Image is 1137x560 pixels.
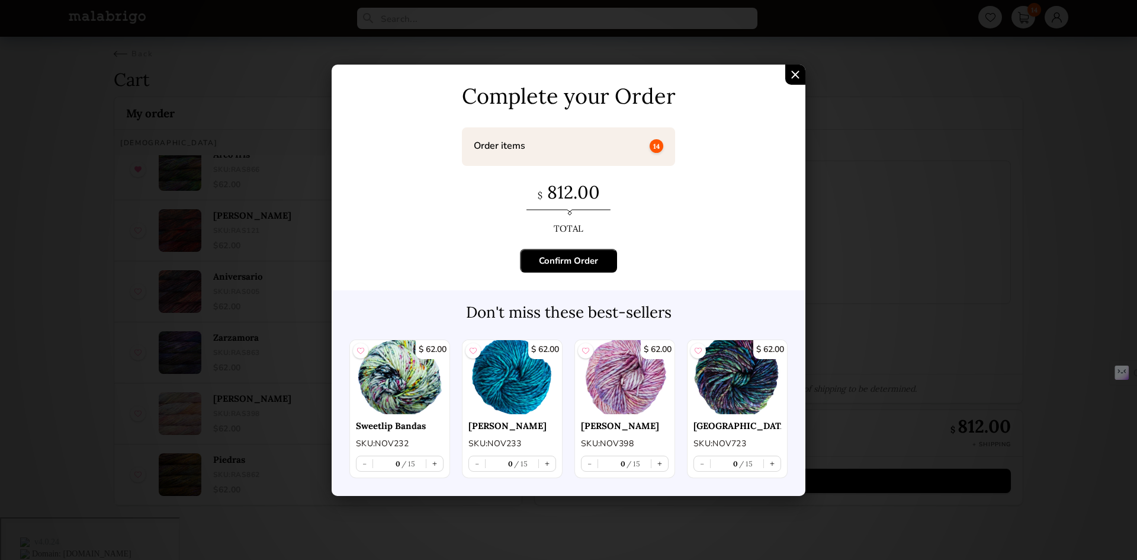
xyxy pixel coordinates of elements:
[19,19,28,28] img: logo_orange.svg
[33,19,58,28] div: v 4.0.24
[575,340,675,414] a: $ 62.00
[526,209,611,215] img: order-separator.89fa5524.svg
[32,69,41,78] img: tab_domain_overview_orange.svg
[350,340,449,414] a: $ 62.00
[641,340,675,359] p: $ 62.00
[468,420,556,431] a: [PERSON_NAME]
[539,255,598,267] div: Confirm Order
[575,340,675,414] img: Rosalinda
[693,420,781,431] a: [GEOGRAPHIC_DATA]
[350,340,449,414] img: Sweetlip Bandas
[343,302,794,322] h3: Don't miss these best-sellers
[356,437,444,450] p: SKU: NOV232
[400,459,416,468] label: 15
[131,70,200,78] div: Keywords by Traffic
[349,181,788,209] p: 812.00
[462,340,562,414] a: $ 62.00
[356,420,444,431] a: Sweetlip Bandas
[625,459,641,468] label: 15
[520,249,617,273] button: Confirm Order
[753,340,787,359] p: $ 62.00
[650,139,663,153] p: 14
[462,340,562,414] img: Flor De Jade
[528,340,562,359] p: $ 62.00
[651,456,668,471] button: +
[538,190,542,201] span: $
[688,340,787,414] img: Indonesia
[738,459,753,468] label: 15
[581,437,669,450] p: SKU: NOV398
[31,31,130,40] div: Domain: [DOMAIN_NAME]
[19,31,28,40] img: website_grey.svg
[349,217,788,234] p: TOTAL
[513,459,528,468] label: 15
[474,139,525,152] p: Order items
[764,456,781,471] button: +
[118,69,127,78] img: tab_keywords_by_traffic_grey.svg
[688,340,787,414] a: $ 62.00
[349,82,788,110] p: Complete your Order
[468,437,556,450] p: SKU: NOV233
[426,456,443,471] button: +
[693,437,781,450] p: SKU: NOV723
[581,420,669,431] a: [PERSON_NAME]
[416,340,449,359] p: $ 62.00
[45,70,106,78] div: Domain Overview
[539,456,555,471] button: +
